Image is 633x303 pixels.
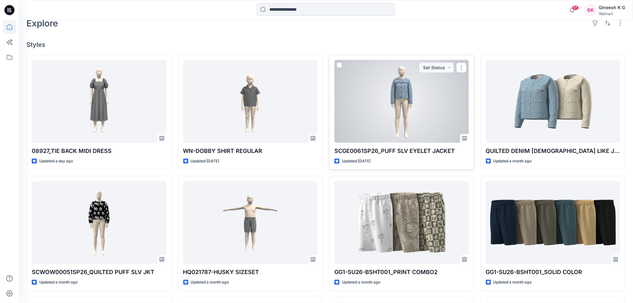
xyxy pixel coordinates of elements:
p: SCGE0061SP26_PUFF SLV EYELET JACKET [334,147,469,155]
a: WN-DOBBY SHIRT REGULAR [183,60,318,143]
p: GG1-SU26-BSHT001_SOLID COLOR [486,268,620,277]
p: QUILTED DENIM [DEMOGRAPHIC_DATA] LIKE JACKET [486,147,620,155]
p: Updated a month ago [39,279,78,286]
p: Updated a day ago [39,158,73,165]
p: Updated a month ago [493,279,532,286]
p: GG1-SU26-BSHT001_PRINT COMBO2 [334,268,469,277]
div: GK [585,4,596,16]
p: Updated a month ago [342,279,380,286]
h2: Explore [26,18,58,28]
p: Updated [DATE] [342,158,371,165]
a: 08927_TIE BACK MIDI DRESS [32,60,166,143]
span: 51 [572,5,579,10]
h4: Styles [26,41,625,48]
a: SCWOW00051SP26_QUILTED PUFF SLV JKT [32,181,166,264]
p: HQ021787-HUSKY SIZESET [183,268,318,277]
a: QUILTED DENIM LADY LIKE JACKET [486,60,620,143]
div: Gineesh K G [599,4,625,11]
p: Updated a month ago [191,279,229,286]
p: WN-DOBBY SHIRT REGULAR [183,147,318,155]
a: HQ021787-HUSKY SIZESET [183,181,318,264]
a: GG1-SU26-BSHT001_SOLID COLOR [486,181,620,264]
p: SCWOW00051SP26_QUILTED PUFF SLV JKT [32,268,166,277]
p: Updated [DATE] [191,158,219,165]
a: SCGE0061SP26_PUFF SLV EYELET JACKET [334,60,469,143]
div: Walmart [599,11,625,16]
p: Updated a month ago [493,158,532,165]
a: GG1-SU26-BSHT001_PRINT COMBO2 [334,181,469,264]
p: 08927_TIE BACK MIDI DRESS [32,147,166,155]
